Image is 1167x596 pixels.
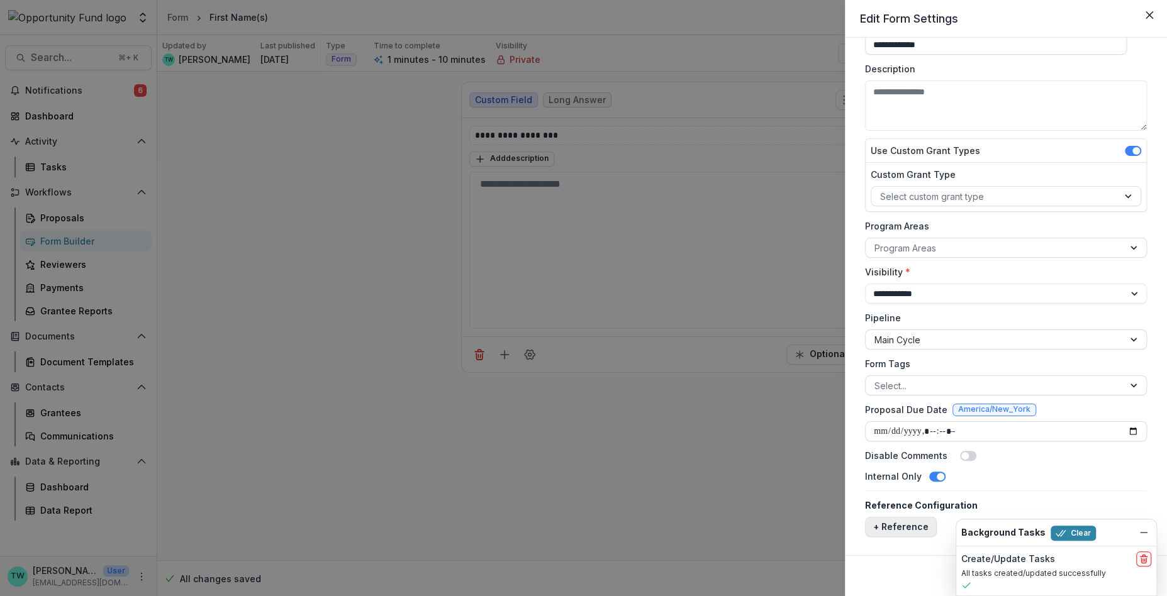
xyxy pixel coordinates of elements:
[871,144,980,157] label: Use Custom Grant Types
[865,357,1139,370] label: Form Tags
[865,470,922,483] label: Internal Only
[865,311,1139,324] label: Pipeline
[865,265,1139,279] label: Visibility
[1051,526,1096,541] button: Clear
[865,449,947,462] label: Disable Comments
[865,403,947,416] label: Proposal Due Date
[961,568,1151,579] p: All tasks created/updated successfully
[865,219,1139,233] label: Program Areas
[1136,525,1151,540] button: Dismiss
[1136,551,1151,566] button: delete
[871,168,1134,181] label: Custom Grant Type
[865,517,937,537] button: + Reference
[958,405,1030,414] span: America/New_York
[961,527,1046,538] h2: Background Tasks
[961,554,1055,565] h2: Create/Update Tasks
[865,499,1139,512] label: Reference Configuration
[1139,5,1159,25] button: Close
[865,62,1139,75] label: Description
